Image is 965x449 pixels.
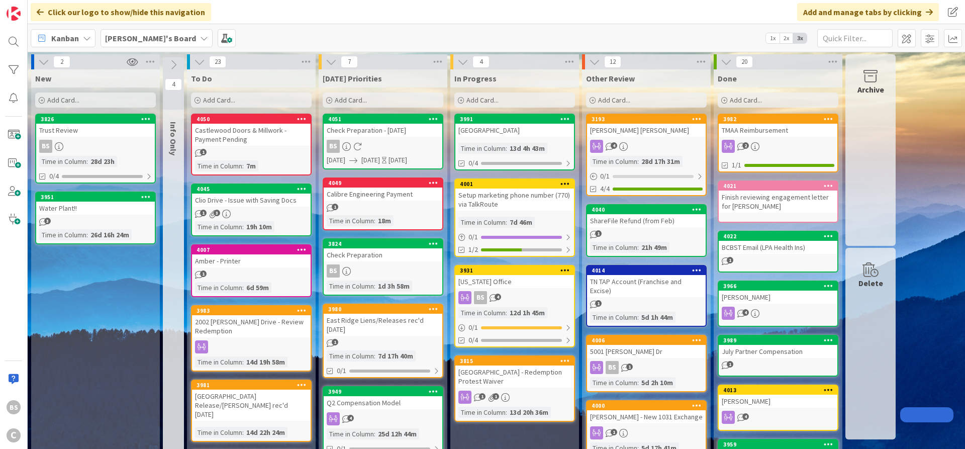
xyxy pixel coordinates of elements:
div: July Partner Compensation [719,345,837,358]
div: Time in Column [195,356,242,368]
div: 0/1 [587,170,706,183]
div: Delete [858,277,883,289]
div: 7m [244,160,258,171]
div: Time in Column [327,428,374,439]
div: 12d 1h 45m [507,307,547,318]
div: 4050 [192,115,311,124]
a: 3966[PERSON_NAME] [718,281,838,327]
div: BS [327,264,340,278]
div: [PERSON_NAME] - New 1031 Exchange [587,410,706,423]
div: 5001 [PERSON_NAME] Dr [587,345,706,358]
span: 1 [200,149,207,155]
a: 4040ShareFile Refund (from Feb)Time in Column:21h 49m [586,204,707,257]
div: 4050Castlewood Doors & Millwork - Payment Pending [192,115,311,146]
span: 0/4 [468,158,478,168]
div: 3826 [41,116,155,123]
div: Amber - Printer [192,254,311,267]
div: 19h 10m [244,221,274,232]
div: Water Plant!! [36,202,155,215]
div: 7d 46m [507,217,535,228]
div: ShareFile Refund (from Feb) [587,214,706,227]
span: : [637,242,639,253]
div: 3826Trust Review [36,115,155,137]
span: 4 [472,56,490,68]
span: : [86,229,88,240]
div: Time in Column [195,221,242,232]
div: 3983 [192,306,311,315]
a: 3824Check PreparationBSTime in Column:1d 3h 58m [323,238,443,296]
div: 3981[GEOGRAPHIC_DATA] Release/[PERSON_NAME] rec'd [DATE] [192,381,311,421]
span: 0/4 [49,171,59,182]
span: : [242,356,244,368]
div: 18m [375,215,394,226]
div: 13d 4h 43m [507,143,547,154]
div: Check Preparation [324,248,442,261]
div: TMAA Reimbursement [719,124,837,137]
div: Time in Column [590,242,637,253]
div: BS [7,400,21,414]
div: East Ridge Liens/Releases rec'd [DATE] [324,314,442,336]
span: : [506,217,507,228]
div: 3981 [192,381,311,390]
span: : [374,281,375,292]
span: : [637,156,639,167]
div: 4022BCBST Email (LPA Health Ins) [719,232,837,254]
div: BCBST Email (LPA Health Ins) [719,241,837,254]
div: Time in Column [327,215,374,226]
div: 3966 [719,282,837,291]
div: 3815 [460,357,574,365]
span: : [242,221,244,232]
div: Time in Column [458,143,506,154]
div: 5d 2h 10m [639,377,675,388]
div: [GEOGRAPHIC_DATA] - Redemption Protest Waiver [455,366,574,388]
div: 3826 [36,115,155,124]
span: 4/4 [600,184,610,194]
span: Add Card... [47,96,79,105]
div: [GEOGRAPHIC_DATA] [455,124,574,137]
div: 4021 [719,182,837,191]
span: Other Review [586,73,635,83]
div: Time in Column [458,407,506,418]
div: BS [324,140,442,153]
span: : [637,377,639,388]
div: 28d 17h 31m [639,156,683,167]
span: Info Only [168,122,178,155]
div: 3824 [324,239,442,248]
div: [PERSON_NAME] [719,291,837,304]
div: 4014 [587,266,706,275]
span: : [637,312,639,323]
div: 6d 59m [244,282,271,293]
span: 4 [165,78,182,91]
input: Quick Filter... [817,29,893,47]
div: 4013 [723,387,837,394]
div: Time in Column [39,156,86,167]
div: Time in Column [590,377,637,388]
div: 3951 [41,194,155,201]
div: 3966[PERSON_NAME] [719,282,837,304]
div: 4040ShareFile Refund (from Feb) [587,205,706,227]
span: Add Card... [730,96,762,105]
span: In Progress [454,73,497,83]
span: : [374,428,375,439]
div: 3989 [719,336,837,345]
a: 3980East Ridge Liens/Releases rec'd [DATE]Time in Column:7d 17h 40m0/1 [323,304,443,378]
div: Time in Column [590,156,637,167]
a: 3193[PERSON_NAME] [PERSON_NAME]Time in Column:28d 17h 31m0/14/4 [586,114,707,196]
div: Time in Column [195,282,242,293]
div: 3980 [324,305,442,314]
div: Time in Column [590,312,637,323]
div: Trust Review [36,124,155,137]
span: New [35,73,51,83]
a: 3815[GEOGRAPHIC_DATA] - Redemption Protest WaiverTime in Column:13d 20h 36m [454,355,575,422]
a: 3991[GEOGRAPHIC_DATA]Time in Column:13d 4h 43m0/4 [454,114,575,170]
div: 3193 [587,115,706,124]
div: 3193[PERSON_NAME] [PERSON_NAME] [587,115,706,137]
a: 3951Water Plant!!Time in Column:26d 16h 24m [35,192,156,244]
div: [GEOGRAPHIC_DATA] Release/[PERSON_NAME] rec'd [DATE] [192,390,311,421]
div: 4021Finish reviewing engagement letter for [PERSON_NAME] [719,182,837,213]
div: 4001 [460,181,574,188]
div: 4007Amber - Printer [192,245,311,267]
div: 4006 [587,336,706,345]
div: 3982 [723,116,837,123]
div: 4007 [197,246,311,253]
